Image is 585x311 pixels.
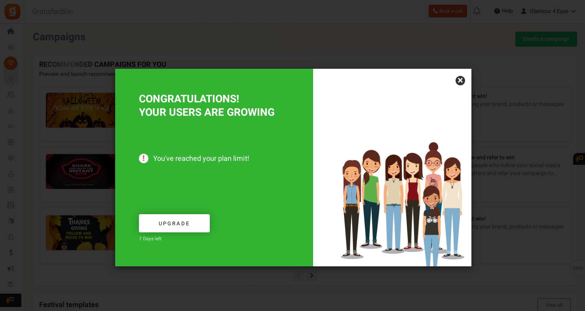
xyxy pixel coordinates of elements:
a: × [456,76,465,85]
a: Upgrade [139,214,210,233]
img: Increased users [313,108,471,266]
span: 7 Days left [139,235,161,242]
span: You've reached your plan limit! [139,155,289,163]
span: CONGRATULATIONS! YOUR USERS ARE GROWING [139,91,275,121]
span: Upgrade [159,220,190,227]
